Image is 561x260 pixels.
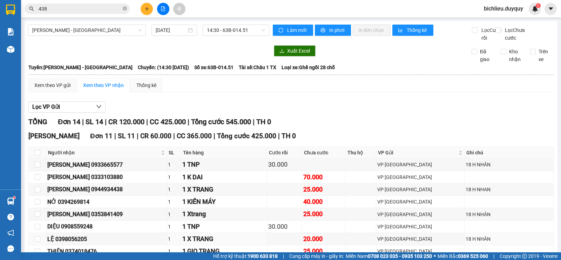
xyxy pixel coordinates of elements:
[6,5,15,15] img: logo-vxr
[283,252,284,260] span: |
[289,252,344,260] span: Cung cấp máy in - giấy in:
[217,132,276,140] span: Tổng cước 425.000
[48,149,160,156] span: Người nhận
[377,173,463,181] div: VP [GEOGRAPHIC_DATA]
[282,64,335,71] span: Loại xe: Ghế ngồi 28 chỗ
[377,211,463,218] div: VP [GEOGRAPHIC_DATA]
[123,6,127,11] span: close-circle
[82,118,84,126] span: |
[548,6,554,12] span: caret-down
[168,173,180,181] div: 1
[168,223,180,231] div: 1
[493,252,494,260] span: |
[177,6,182,11] span: aim
[478,4,529,13] span: bichlieu.duyquy
[173,132,175,140] span: |
[168,211,180,218] div: 1
[466,211,552,218] div: 18 H NHÂN
[477,48,495,63] span: Đã giao
[303,209,344,219] div: 25.000
[376,171,465,184] td: VP Sài Gòn
[28,132,80,140] span: [PERSON_NAME]
[466,161,552,168] div: 18 H NHÂN
[378,149,457,156] span: VP Gửi
[346,252,432,260] span: Miền Nam
[182,160,266,169] div: 1 TNP
[181,147,267,159] th: Tên hàng
[13,196,15,199] sup: 1
[303,185,344,194] div: 25.000
[213,252,278,260] span: Hỗ trợ kỹ thuật:
[86,118,103,126] span: SL 14
[105,118,107,126] span: |
[434,255,436,258] span: ⚪️
[7,28,14,35] img: solution-icon
[302,147,346,159] th: Chưa cước
[188,118,189,126] span: |
[315,25,351,36] button: printerIn phơi
[161,6,165,11] span: file-add
[522,254,527,259] span: copyright
[320,28,326,33] span: printer
[32,25,142,35] span: Hồ Chí Minh - Mỹ Tho
[47,160,165,169] div: [PERSON_NAME] 0933665577
[537,3,539,8] span: 1
[182,172,266,182] div: 1 K DAI
[182,222,266,232] div: 1 TNP
[303,172,344,182] div: 70.000
[368,253,432,259] strong: 0708 023 035 - 0935 103 250
[239,64,276,71] span: Tài xế: Châu 1 TX
[466,186,552,193] div: 18 H NHAN
[502,26,530,42] span: Lọc Chưa cước
[47,185,165,194] div: [PERSON_NAME] 0944934438
[32,102,60,111] span: Lọc VP Gửi
[268,222,301,232] div: 30.000
[479,26,502,42] span: Lọc Cước rồi
[90,132,113,140] span: Đơn 11
[287,47,310,55] span: Xuất Excel
[376,208,465,220] td: VP Sài Gòn
[96,104,102,109] span: down
[377,247,463,255] div: VP [GEOGRAPHIC_DATA]
[47,210,165,219] div: [PERSON_NAME] 0353841409
[377,235,463,243] div: VP [GEOGRAPHIC_DATA]
[191,118,251,126] span: Tổng cước 545.000
[34,81,70,89] div: Xem theo VP gửi
[39,5,121,13] input: Tìm tên, số ĐT hoặc mã đơn
[182,246,266,256] div: 1 GIO TRANG
[114,132,116,140] span: |
[47,198,165,206] div: NỞ 0394269814
[376,159,465,171] td: VP Sài Gòn
[168,161,180,168] div: 1
[376,233,465,245] td: VP Sài Gòn
[376,196,465,208] td: VP Sài Gòn
[173,3,185,15] button: aim
[182,185,266,194] div: 1 X TRANG
[267,147,303,159] th: Cước rồi
[506,48,525,63] span: Kho nhận
[7,46,14,53] img: warehouse-icon
[458,253,488,259] strong: 0369 525 060
[177,132,212,140] span: CC 365.000
[168,235,180,243] div: 1
[123,6,127,12] span: close-circle
[141,3,153,15] button: plus
[377,198,463,206] div: VP [GEOGRAPHIC_DATA]
[194,64,234,71] span: Số xe: 63B-014.51
[156,26,187,34] input: 14/08/2025
[329,26,345,34] span: In phơi
[376,184,465,196] td: VP Sài Gòn
[7,245,14,252] span: message
[273,25,313,36] button: syncLàm mới
[207,25,265,35] span: 14:30 - 63B-014.51
[58,118,80,126] span: Đơn 14
[47,235,165,244] div: LỆ 0398056205
[7,229,14,236] span: notification
[214,132,215,140] span: |
[303,197,344,207] div: 40.000
[278,28,284,33] span: sync
[346,147,376,159] th: Thu hộ
[536,3,541,8] sup: 1
[28,118,47,126] span: TỔNG
[303,246,344,256] div: 25.000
